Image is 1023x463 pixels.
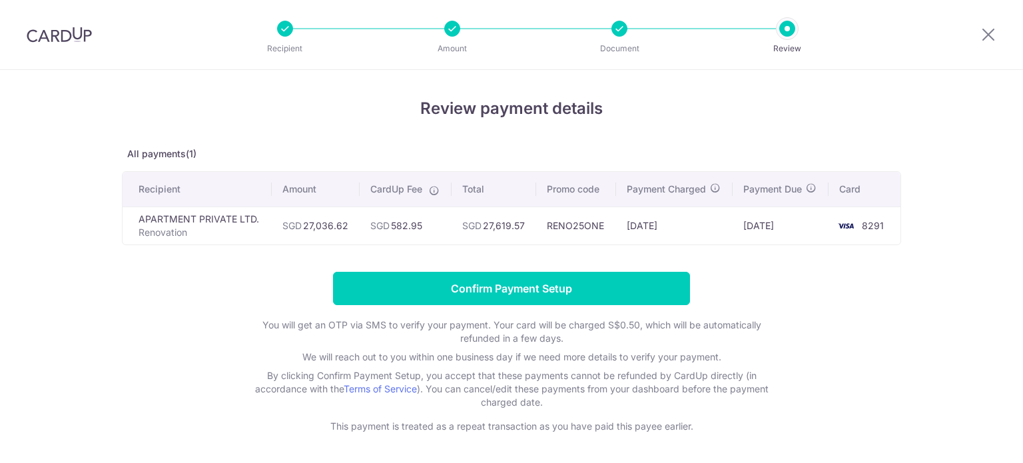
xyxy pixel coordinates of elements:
[245,350,778,364] p: We will reach out to you within one business day if we need more details to verify your payment.
[245,369,778,409] p: By clicking Confirm Payment Setup, you accept that these payments cannot be refunded by CardUp di...
[627,183,706,196] span: Payment Charged
[272,172,360,207] th: Amount
[403,42,502,55] p: Amount
[123,172,272,207] th: Recipient
[743,183,802,196] span: Payment Due
[245,420,778,433] p: This payment is treated as a repeat transaction as you have paid this payee earlier.
[27,27,92,43] img: CardUp
[462,220,482,231] span: SGD
[733,207,829,244] td: [DATE]
[536,207,615,244] td: RENO25ONE
[122,147,901,161] p: All payments(1)
[536,172,615,207] th: Promo code
[139,226,261,239] p: Renovation
[333,272,690,305] input: Confirm Payment Setup
[282,220,302,231] span: SGD
[738,42,837,55] p: Review
[833,218,859,234] img: <span class="translation_missing" title="translation missing: en.account_steps.new_confirm_form.b...
[862,220,884,231] span: 8291
[272,207,360,244] td: 27,036.62
[123,207,272,244] td: APARTMENT PRIVATE LTD.
[370,220,390,231] span: SGD
[344,383,417,394] a: Terms of Service
[122,97,901,121] h4: Review payment details
[616,207,733,244] td: [DATE]
[452,207,537,244] td: 27,619.57
[370,183,422,196] span: CardUp Fee
[829,172,900,207] th: Card
[245,318,778,345] p: You will get an OTP via SMS to verify your payment. Your card will be charged S$0.50, which will ...
[570,42,669,55] p: Document
[452,172,537,207] th: Total
[360,207,452,244] td: 582.95
[236,42,334,55] p: Recipient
